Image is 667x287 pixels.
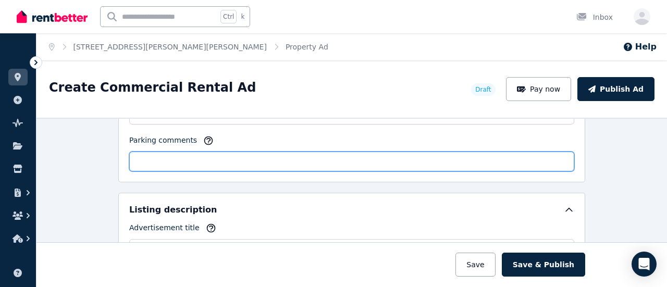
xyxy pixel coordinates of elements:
[502,253,585,277] button: Save & Publish
[241,13,244,21] span: k
[286,43,328,51] a: Property Ad
[49,79,256,96] h1: Create Commercial Rental Ad
[129,222,200,237] label: Advertisement title
[73,43,267,51] a: [STREET_ADDRESS][PERSON_NAME][PERSON_NAME]
[129,135,197,149] label: Parking comments
[506,77,572,101] button: Pay now
[17,9,88,24] img: RentBetter
[220,10,237,23] span: Ctrl
[576,12,613,22] div: Inbox
[623,41,657,53] button: Help
[632,252,657,277] div: Open Intercom Messenger
[475,85,491,94] span: Draft
[129,204,217,216] h5: Listing description
[36,33,341,60] nav: Breadcrumb
[577,77,654,101] button: Publish Ad
[455,253,495,277] button: Save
